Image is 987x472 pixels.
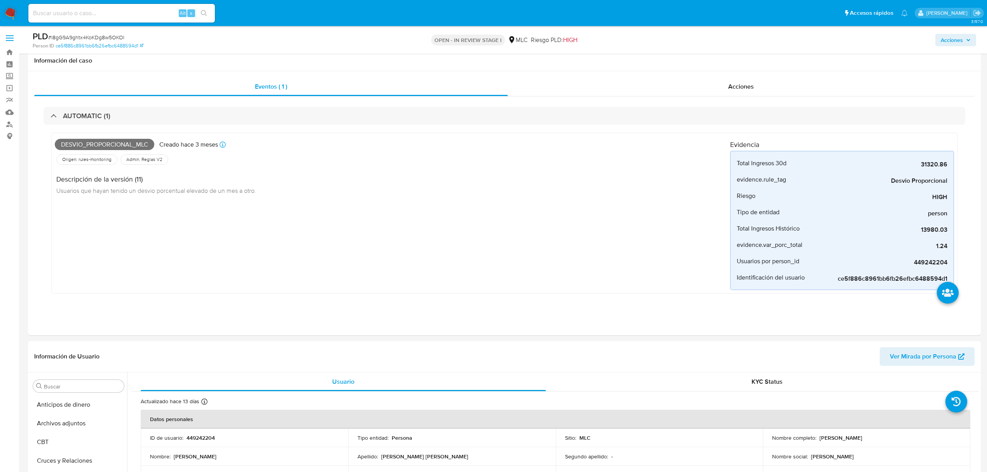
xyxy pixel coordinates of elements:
p: Apellido : [357,453,378,460]
a: ce5f886c8961bb6fb26efbc6488594d1 [56,42,143,49]
span: HIGH [563,35,577,44]
span: Usuarios que hayan tenido un desvio porcentual elevado de un mes a otro. [56,186,256,195]
h3: AUTOMATIC (1) [63,112,110,120]
span: Desvio_proporcional_mlc [55,139,154,150]
span: Ver Mirada por Persona [890,347,956,366]
p: 449242204 [187,434,215,441]
button: Anticipos de dinero [30,395,127,414]
a: Salir [973,9,981,17]
button: CBT [30,433,127,451]
p: - [611,453,613,460]
p: [PERSON_NAME] [811,453,854,460]
span: Admin. Reglas V2 [126,156,163,163]
span: Eventos ( 1 ) [255,82,287,91]
p: OPEN - IN REVIEW STAGE I [431,35,505,45]
p: MLC [579,434,591,441]
a: Notificaciones [901,10,908,16]
span: # i8gG9A9ghtx4KoKDg8w5OKOl [48,33,124,41]
b: Person ID [33,42,54,49]
button: Ver Mirada por Persona [880,347,975,366]
span: Alt [180,9,186,17]
p: Persona [392,434,412,441]
b: PLD [33,30,48,42]
button: Acciones [935,34,976,46]
p: Sitio : [565,434,576,441]
button: Cruces y Relaciones [30,451,127,470]
span: Acciones [728,82,754,91]
div: MLC [508,36,528,44]
input: Buscar [44,383,121,390]
span: KYC Status [752,377,783,386]
p: Creado hace 3 meses [159,140,218,149]
p: [PERSON_NAME] [174,453,216,460]
p: [PERSON_NAME] [820,434,862,441]
p: ID de usuario : [150,434,183,441]
span: Acciones [941,34,963,46]
h1: Información de Usuario [34,353,99,360]
p: Tipo entidad : [357,434,389,441]
h1: Información del caso [34,57,975,65]
p: Nombre : [150,453,171,460]
button: Archivos adjuntos [30,414,127,433]
p: [PERSON_NAME] [PERSON_NAME] [381,453,468,460]
input: Buscar usuario o caso... [28,8,215,18]
div: AUTOMATIC (1) [44,107,965,125]
span: Origen: rules-monitoring [61,156,112,163]
span: Accesos rápidos [850,9,893,17]
th: Datos personales [141,410,970,428]
span: Usuario [332,377,354,386]
p: aline.magdaleno@mercadolibre.com [926,9,970,17]
button: search-icon [196,8,212,19]
p: Segundo apellido : [565,453,608,460]
p: Nombre social : [772,453,808,460]
p: Nombre completo : [772,434,816,441]
button: Buscar [36,383,42,389]
p: Actualizado hace 13 días [141,398,199,405]
span: s [190,9,192,17]
h4: Descripción de la versión (11) [56,175,256,184]
span: Riesgo PLD: [531,36,577,44]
